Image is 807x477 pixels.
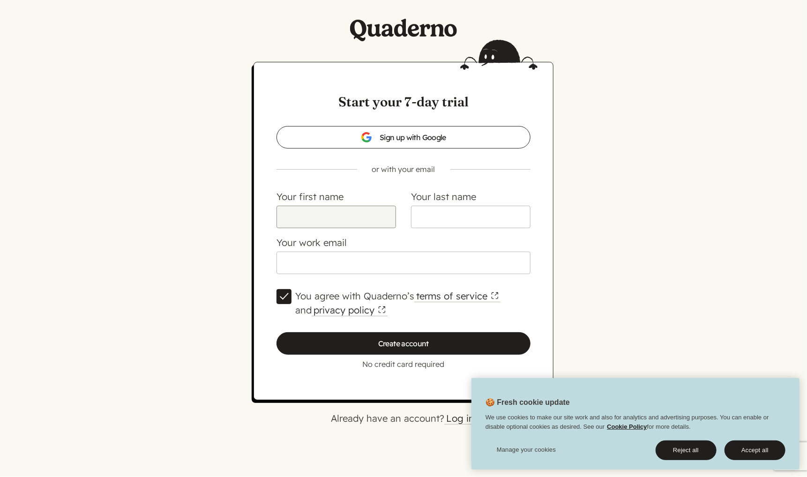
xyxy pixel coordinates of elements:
[656,440,717,460] button: Reject all
[486,440,568,459] button: Manage your cookies
[276,92,531,111] h1: Start your 7-day trial
[276,126,531,149] a: Sign up with Google
[262,164,545,175] p: or with your email
[411,191,476,202] label: Your last name
[471,378,800,470] div: 🍪 Fresh cookie update
[471,378,800,470] div: Cookie banner
[414,290,501,302] a: terms of service
[276,237,347,248] label: Your work email
[471,413,800,436] div: We use cookies to make our site work and also for analytics and advertising purposes. You can ena...
[312,304,388,316] a: privacy policy
[361,132,446,143] span: Sign up with Google
[607,423,647,430] a: Cookie Policy
[444,412,476,425] a: Log in
[276,332,531,355] input: Create account
[471,397,570,413] h2: 🍪 Fresh cookie update
[85,411,722,425] p: Already have an account?
[276,191,344,202] label: Your first name
[295,289,531,317] label: You agree with Quaderno’s and
[725,440,785,460] button: Accept all
[276,358,531,370] p: No credit card required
